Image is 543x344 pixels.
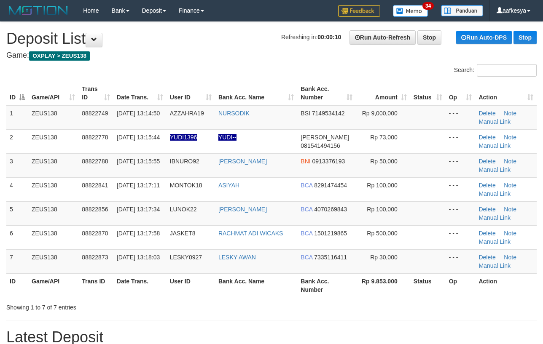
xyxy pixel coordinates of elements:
td: 7 [6,249,28,273]
span: 88822870 [82,230,108,237]
th: Rp 9.853.000 [356,273,410,297]
img: Feedback.jpg [338,5,380,17]
td: ZEUS138 [28,105,78,130]
th: Date Trans.: activate to sort column ascending [113,81,167,105]
span: BCA [301,206,312,213]
td: ZEUS138 [28,129,78,153]
span: AZZAHRA19 [170,110,204,117]
span: [DATE] 13:14:50 [117,110,160,117]
span: [DATE] 13:18:03 [117,254,160,261]
span: [PERSON_NAME] [301,134,349,141]
th: Trans ID: activate to sort column ascending [78,81,113,105]
td: - - - [446,201,476,225]
td: - - - [446,153,476,177]
span: Copy 7335116411 to clipboard [314,254,347,261]
th: Status: activate to sort column ascending [410,81,446,105]
a: Delete [478,134,495,141]
td: ZEUS138 [28,153,78,177]
a: Run Auto-DPS [456,31,512,44]
a: Stop [417,30,441,45]
span: Rp 30,000 [370,254,398,261]
td: 5 [6,201,28,225]
span: [DATE] 13:15:55 [117,158,160,165]
span: MONTOK18 [170,182,202,189]
span: Rp 500,000 [367,230,397,237]
span: 88822841 [82,182,108,189]
a: Manual Link [478,190,511,197]
a: [PERSON_NAME] [218,158,267,165]
td: ZEUS138 [28,225,78,249]
a: Delete [478,158,495,165]
td: 3 [6,153,28,177]
a: YUDI-- [218,134,237,141]
div: Showing 1 to 7 of 7 entries [6,300,220,312]
a: Note [504,134,516,141]
th: Bank Acc. Number: activate to sort column ascending [297,81,356,105]
td: ZEUS138 [28,249,78,273]
a: Delete [478,206,495,213]
img: MOTION_logo.png [6,4,70,17]
a: Manual Link [478,238,511,245]
a: LESKY AWAN [218,254,256,261]
a: Manual Link [478,262,511,269]
span: Rp 100,000 [367,182,397,189]
a: Delete [478,182,495,189]
a: ASIYAH [218,182,239,189]
td: 4 [6,177,28,201]
label: Search: [454,64,537,77]
img: panduan.png [441,5,483,16]
td: - - - [446,105,476,130]
span: BCA [301,230,312,237]
a: Note [504,206,516,213]
th: ID [6,273,28,297]
a: [PERSON_NAME] [218,206,267,213]
th: Amount: activate to sort column ascending [356,81,410,105]
td: ZEUS138 [28,201,78,225]
span: Copy 1501219865 to clipboard [314,230,347,237]
span: Rp 73,000 [370,134,398,141]
span: 88822788 [82,158,108,165]
span: [DATE] 13:17:11 [117,182,160,189]
td: 2 [6,129,28,153]
td: ZEUS138 [28,177,78,201]
span: Copy 4070269843 to clipboard [314,206,347,213]
span: IBNURO92 [170,158,199,165]
a: Stop [513,31,537,44]
span: JASKET8 [170,230,196,237]
span: 88822873 [82,254,108,261]
td: 1 [6,105,28,130]
a: Delete [478,110,495,117]
a: Manual Link [478,118,511,125]
span: Rp 50,000 [370,158,398,165]
span: 88822856 [82,206,108,213]
td: - - - [446,177,476,201]
span: 34 [422,2,434,10]
span: 88822749 [82,110,108,117]
span: Rp 100,000 [367,206,397,213]
span: Copy 0913376193 to clipboard [312,158,345,165]
span: BCA [301,182,312,189]
strong: 00:00:10 [317,34,341,40]
th: Game/API: activate to sort column ascending [28,81,78,105]
a: Delete [478,230,495,237]
th: User ID: activate to sort column ascending [167,81,215,105]
h4: Game: [6,51,537,60]
span: Copy 7149534142 to clipboard [312,110,345,117]
a: Note [504,182,516,189]
span: BSI [301,110,310,117]
a: Manual Link [478,214,511,221]
a: Delete [478,254,495,261]
img: Button%20Memo.svg [393,5,428,17]
span: Copy 8291474454 to clipboard [314,182,347,189]
td: 6 [6,225,28,249]
th: Bank Acc. Number [297,273,356,297]
th: Game/API [28,273,78,297]
th: Bank Acc. Name [215,273,297,297]
th: Action: activate to sort column ascending [475,81,537,105]
span: OXPLAY > ZEUS138 [29,51,90,61]
span: Nama rekening ada tanda titik/strip, harap diedit [170,134,197,141]
th: ID: activate to sort column descending [6,81,28,105]
span: 88822778 [82,134,108,141]
a: Note [504,230,516,237]
span: Refreshing in: [281,34,341,40]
